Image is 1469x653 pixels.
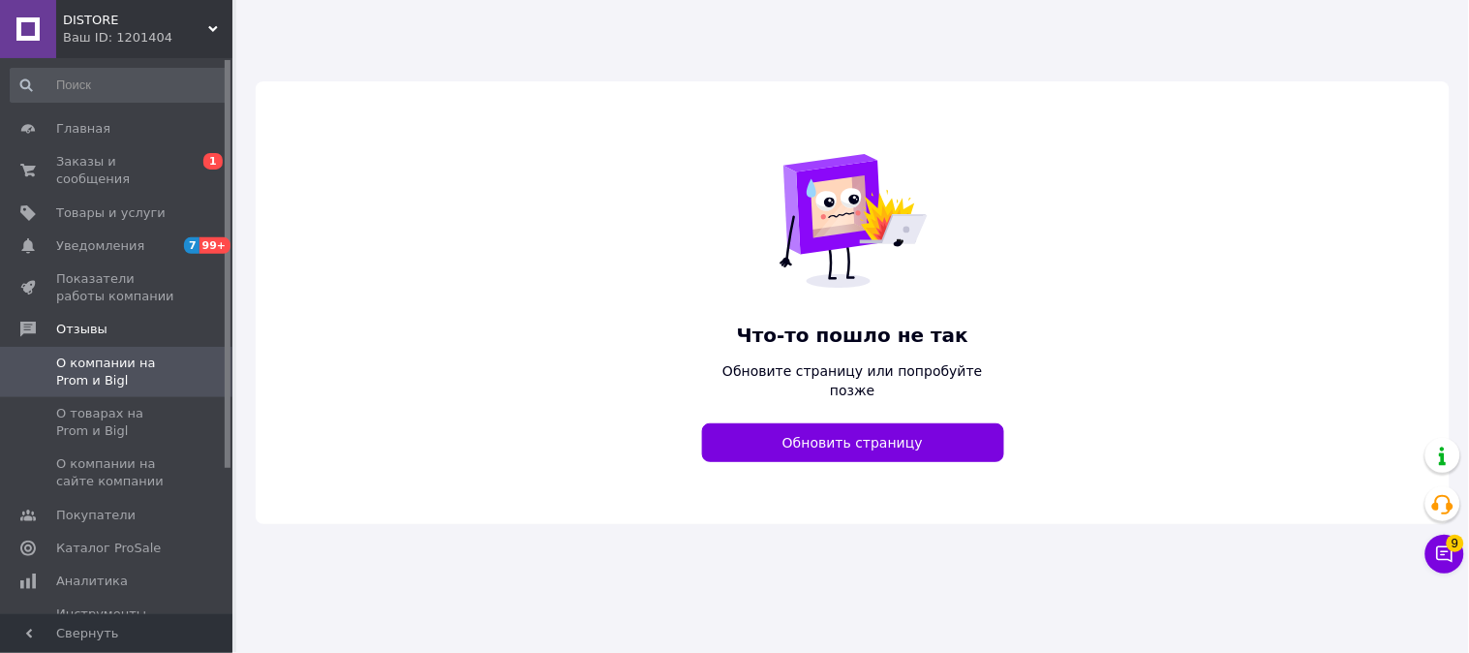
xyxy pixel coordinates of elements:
span: Что-то пошло не так [702,322,1004,350]
span: DISTORE [63,12,208,29]
span: О компании на сайте компании [56,455,179,490]
input: Поиск [10,68,229,103]
span: О товарах на Prom и Bigl [56,405,179,440]
button: Обновить страницу [702,423,1004,462]
span: О компании на Prom и Bigl [56,355,179,389]
span: Обновите страницу или попробуйте позже [702,361,1004,400]
div: Ваш ID: 1201404 [63,29,232,47]
span: 9 [1447,535,1464,552]
span: Аналитика [56,573,128,590]
span: Заказы и сообщения [56,153,179,188]
span: 1 [203,153,223,170]
span: 7 [184,237,199,254]
span: Каталог ProSale [56,540,161,557]
span: Показатели работы компании [56,270,179,305]
span: Товары и услуги [56,204,166,222]
span: Уведомления [56,237,144,255]
span: 99+ [199,237,231,254]
button: Чат с покупателем9 [1425,535,1464,574]
span: Отзывы [56,321,107,338]
span: Главная [56,120,110,138]
span: Инструменты вебмастера и SEO [56,606,179,640]
span: Покупатели [56,507,136,524]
